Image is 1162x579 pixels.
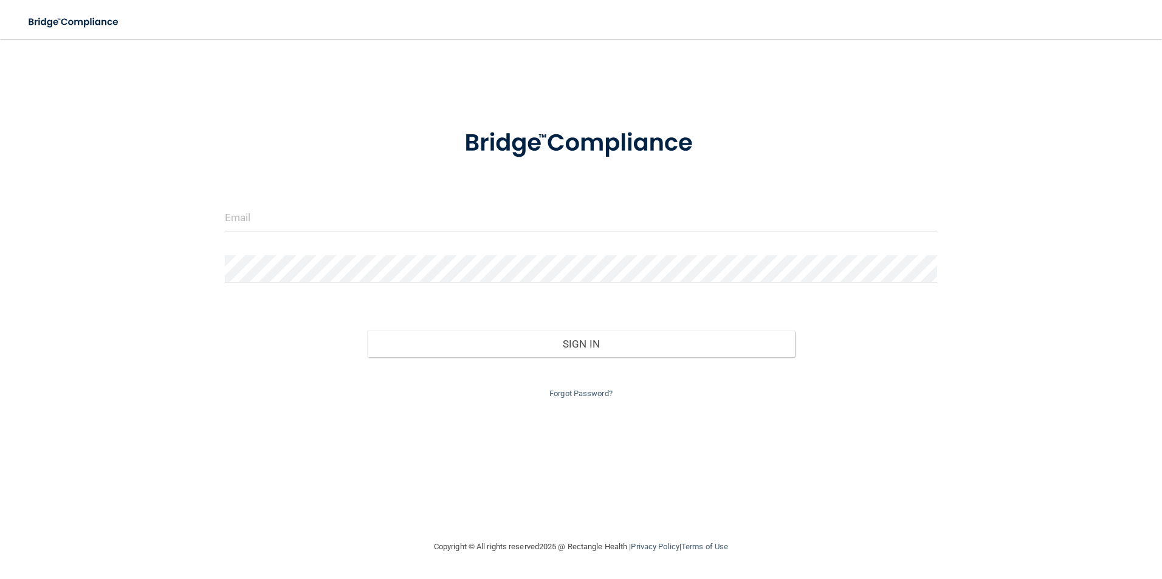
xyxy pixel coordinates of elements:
[367,331,795,357] button: Sign In
[439,112,723,175] img: bridge_compliance_login_screen.278c3ca4.svg
[18,10,130,35] img: bridge_compliance_login_screen.278c3ca4.svg
[681,542,728,551] a: Terms of Use
[631,542,679,551] a: Privacy Policy
[359,527,803,566] div: Copyright © All rights reserved 2025 @ Rectangle Health | |
[225,204,938,231] input: Email
[549,389,613,398] a: Forgot Password?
